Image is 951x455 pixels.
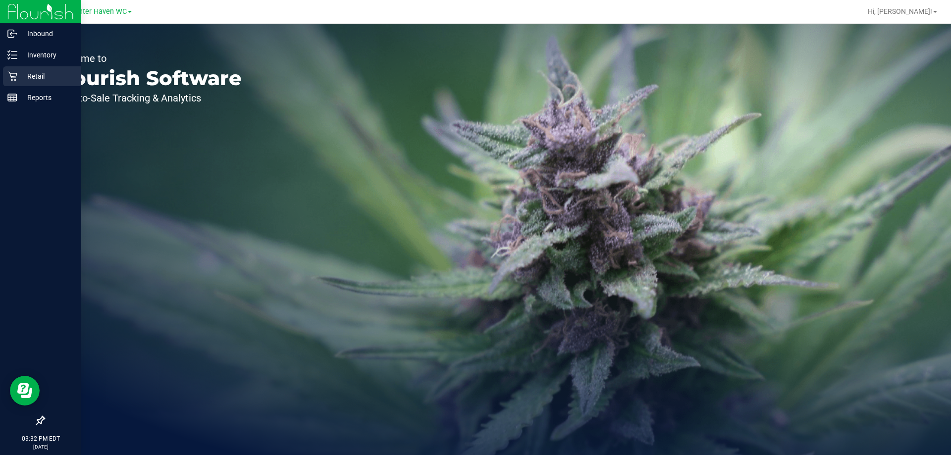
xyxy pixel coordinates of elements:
[53,53,242,63] p: Welcome to
[4,434,77,443] p: 03:32 PM EDT
[17,70,77,82] p: Retail
[7,29,17,39] inline-svg: Inbound
[7,93,17,102] inline-svg: Reports
[4,443,77,451] p: [DATE]
[10,376,40,405] iframe: Resource center
[17,28,77,40] p: Inbound
[868,7,932,15] span: Hi, [PERSON_NAME]!
[17,92,77,103] p: Reports
[53,93,242,103] p: Seed-to-Sale Tracking & Analytics
[53,68,242,88] p: Flourish Software
[7,50,17,60] inline-svg: Inventory
[17,49,77,61] p: Inventory
[7,71,17,81] inline-svg: Retail
[70,7,127,16] span: Winter Haven WC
